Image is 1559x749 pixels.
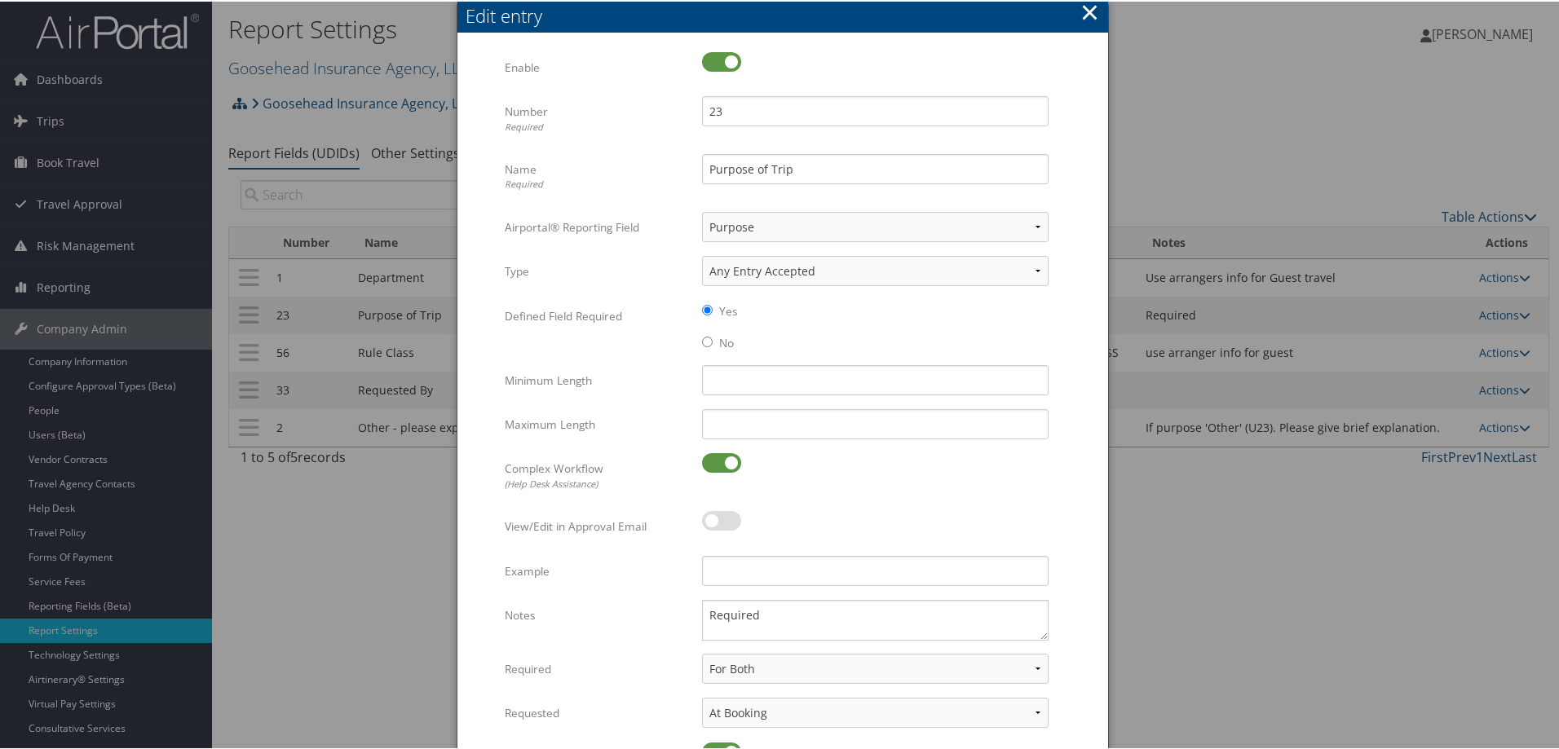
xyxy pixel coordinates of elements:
[505,363,690,394] label: Minimum Length
[466,2,1108,27] div: Edit entry
[505,51,690,82] label: Enable
[505,176,690,190] div: Required
[505,598,690,629] label: Notes
[505,696,690,727] label: Requested
[505,299,690,330] label: Defined Field Required
[505,554,690,585] label: Example
[505,509,690,540] label: View/Edit in Approval Email
[505,408,690,438] label: Maximum Length
[505,452,690,496] label: Complex Workflow
[505,152,690,197] label: Name
[719,302,737,318] label: Yes
[505,652,690,683] label: Required
[505,476,690,490] div: (Help Desk Assistance)
[505,210,690,241] label: Airportal® Reporting Field
[505,119,690,133] div: Required
[505,95,690,139] label: Number
[719,333,734,350] label: No
[505,254,690,285] label: Type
